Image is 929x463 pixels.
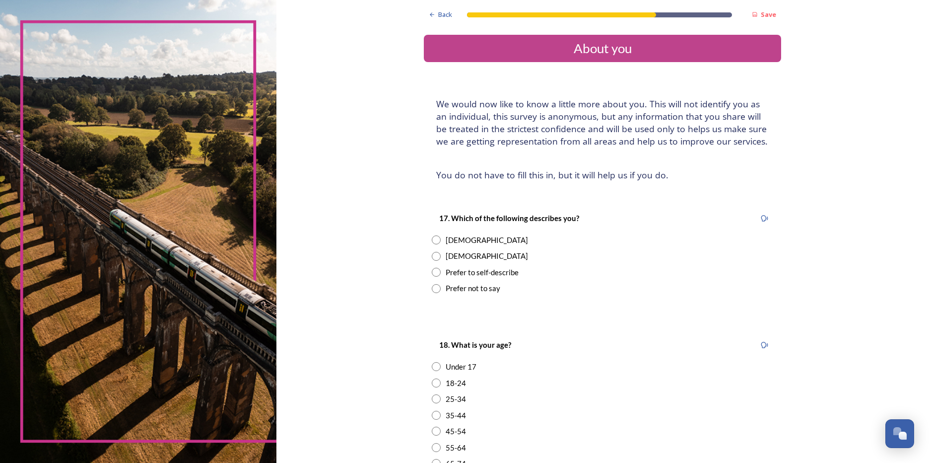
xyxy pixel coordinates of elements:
[436,169,769,181] h4: You do not have to fill this in, but it will help us if you do.
[439,214,579,223] strong: 17. Which of the following describes you?
[428,39,777,58] div: About you
[446,410,466,421] div: 35-44
[446,393,466,405] div: 25-34
[446,283,500,294] div: Prefer not to say
[439,340,511,349] strong: 18. What is your age?
[436,98,769,148] h4: We would now like to know a little more about you. This will not identify you as an individual, t...
[446,426,466,437] div: 45-54
[438,10,452,19] span: Back
[446,378,466,389] div: 18-24
[446,267,519,278] div: Prefer to self-describe
[885,419,914,448] button: Open Chat
[446,234,528,246] div: [DEMOGRAPHIC_DATA]
[446,442,466,454] div: 55-64
[761,10,776,19] strong: Save
[446,250,528,262] div: [DEMOGRAPHIC_DATA]
[446,361,476,373] div: Under 17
